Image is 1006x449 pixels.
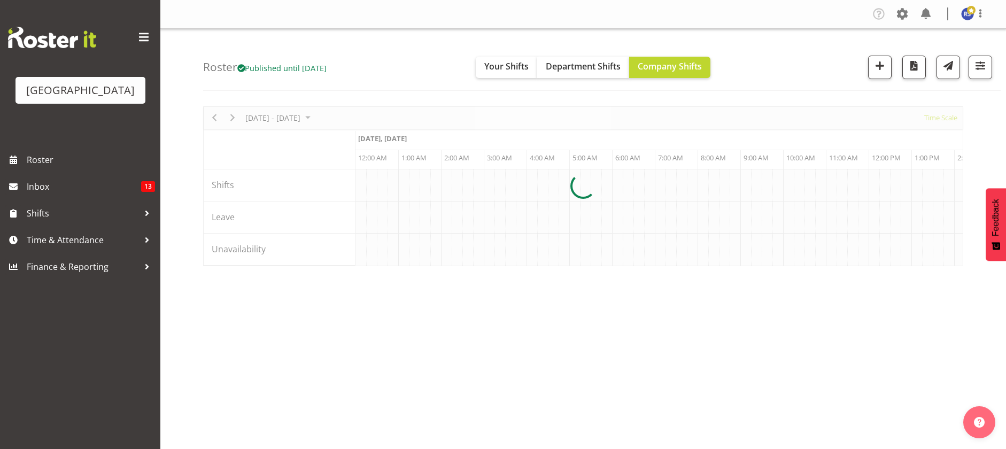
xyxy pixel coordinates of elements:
[27,259,139,275] span: Finance & Reporting
[203,61,327,73] h4: Roster
[8,27,96,48] img: Rosterit website logo
[629,57,710,78] button: Company Shifts
[141,181,155,192] span: 13
[27,179,141,195] span: Inbox
[638,60,702,72] span: Company Shifts
[27,152,155,168] span: Roster
[986,188,1006,261] button: Feedback - Show survey
[902,56,926,79] button: Download a PDF of the roster according to the set date range.
[537,57,629,78] button: Department Shifts
[484,60,529,72] span: Your Shifts
[868,56,892,79] button: Add a new shift
[991,199,1001,236] span: Feedback
[26,82,135,98] div: [GEOGRAPHIC_DATA]
[237,63,327,73] span: Published until [DATE]
[27,205,139,221] span: Shifts
[546,60,621,72] span: Department Shifts
[974,417,985,428] img: help-xxl-2.png
[476,57,537,78] button: Your Shifts
[969,56,992,79] button: Filter Shifts
[27,232,139,248] span: Time & Attendance
[937,56,960,79] button: Send a list of all shifts for the selected filtered period to all rostered employees.
[961,7,974,20] img: robyn-shefer9526.jpg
